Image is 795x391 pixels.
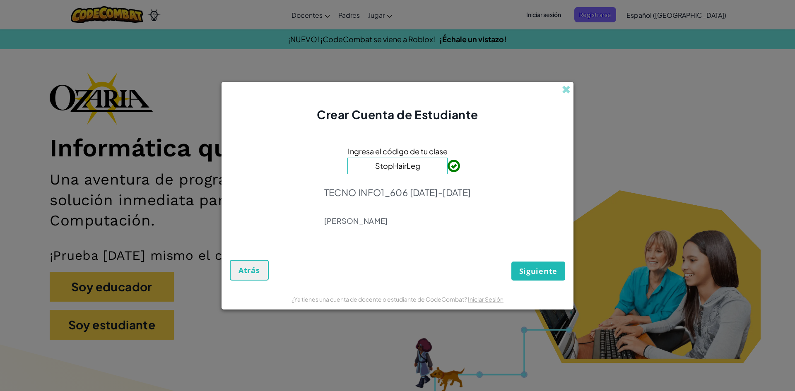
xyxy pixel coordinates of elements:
[519,266,557,276] span: Siguiente
[291,295,468,303] span: ¿Ya tienes una cuenta de docente o estudiante de CodeCombat?
[324,216,471,226] p: [PERSON_NAME]
[230,260,269,281] button: Atrás
[348,145,448,157] span: Ingresa el código de tu clase
[324,187,471,198] p: TECNO INFO1_606 [DATE]-[DATE]
[238,265,260,275] span: Atrás
[511,261,565,281] button: Siguiente
[468,295,503,303] a: Iniciar Sesión
[317,107,478,122] span: Crear Cuenta de Estudiante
